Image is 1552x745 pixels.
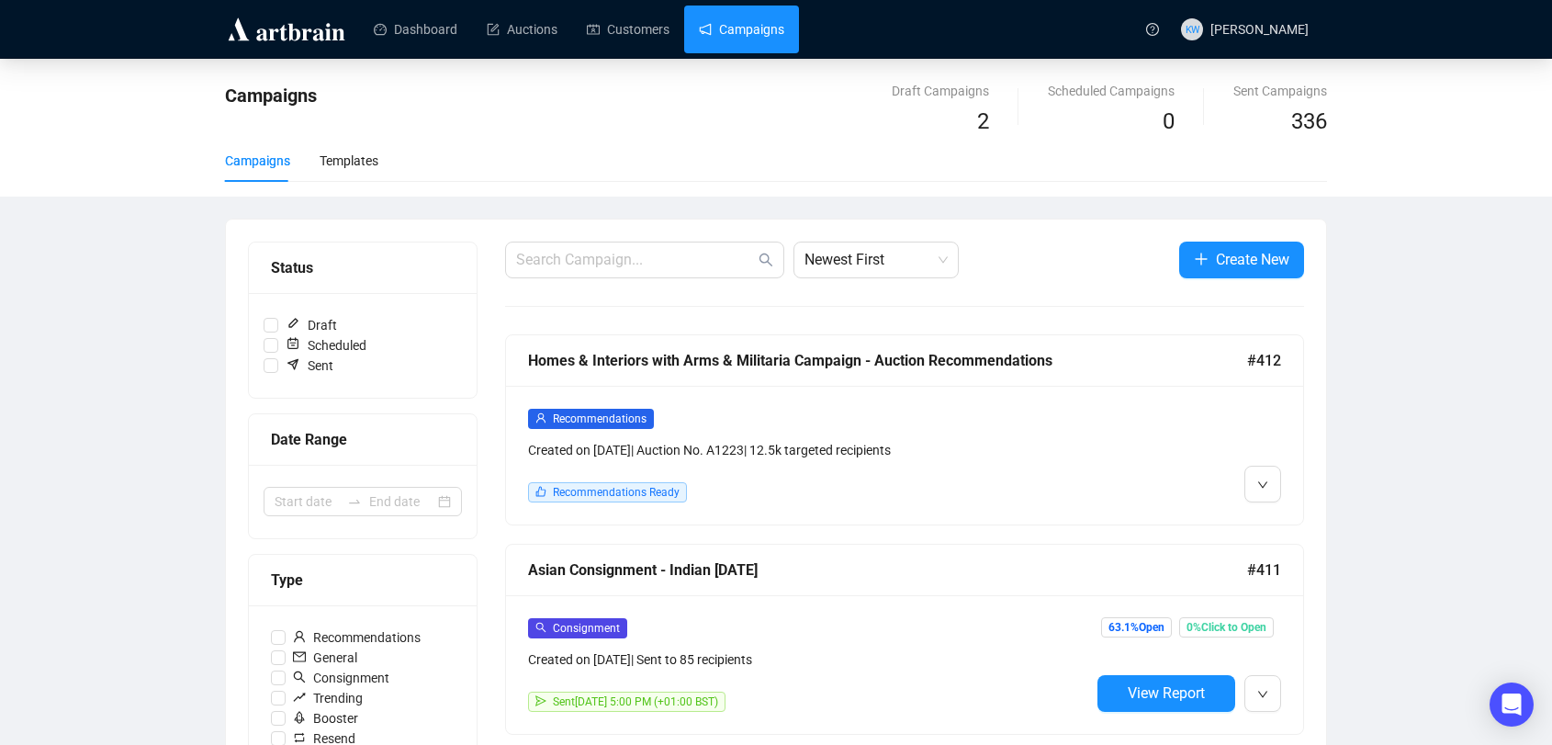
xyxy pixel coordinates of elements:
[553,622,620,635] span: Consignment
[1257,480,1268,491] span: down
[587,6,669,53] a: Customers
[892,81,989,101] div: Draft Campaigns
[1257,689,1268,700] span: down
[278,335,374,356] span: Scheduled
[1146,23,1159,36] span: question-circle
[535,695,546,706] span: send
[293,731,306,744] span: retweet
[553,695,718,708] span: Sent [DATE] 5:00 PM (+01:00 BST)
[1101,617,1172,638] span: 63.1% Open
[286,648,365,668] span: General
[804,243,948,277] span: Newest First
[505,544,1304,735] a: Asian Consignment - Indian [DATE]#411searchConsignmentCreated on [DATE]| Sent to 85 recipientssen...
[699,6,784,53] a: Campaigns
[528,349,1247,372] div: Homes & Interiors with Arms & Militaria Campaign - Auction Recommendations
[286,627,428,648] span: Recommendations
[553,412,647,425] span: Recommendations
[1216,248,1289,271] span: Create New
[535,412,546,423] span: user
[271,256,455,279] div: Status
[1048,81,1175,101] div: Scheduled Campaigns
[528,440,1090,460] div: Created on [DATE] | Auction No. A1223 | 12.5k targeted recipients
[278,356,341,376] span: Sent
[293,630,306,643] span: user
[1179,242,1304,278] button: Create New
[225,151,290,171] div: Campaigns
[271,569,455,592] div: Type
[293,711,306,724] span: rocket
[286,668,397,688] span: Consignment
[1233,81,1327,101] div: Sent Campaigns
[553,486,680,499] span: Recommendations Ready
[293,671,306,683] span: search
[516,249,755,271] input: Search Campaign...
[487,6,557,53] a: Auctions
[286,708,366,728] span: Booster
[1247,559,1281,581] span: #411
[225,15,348,44] img: logo
[535,622,546,633] span: search
[286,688,370,708] span: Trending
[535,486,546,497] span: like
[528,559,1247,581] div: Asian Consignment - Indian [DATE]
[347,494,362,509] span: to
[271,428,455,451] div: Date Range
[275,491,340,512] input: Start date
[1179,617,1274,638] span: 0% Click to Open
[1490,683,1534,727] div: Open Intercom Messenger
[1247,349,1281,372] span: #412
[528,649,1090,670] div: Created on [DATE] | Sent to 85 recipients
[1291,108,1327,134] span: 336
[1185,21,1199,37] span: KW
[369,491,434,512] input: End date
[1163,108,1175,134] span: 0
[1097,675,1235,712] button: View Report
[1210,22,1309,37] span: [PERSON_NAME]
[505,334,1304,525] a: Homes & Interiors with Arms & Militaria Campaign - Auction Recommendations#412userRecommendations...
[320,151,378,171] div: Templates
[278,315,344,335] span: Draft
[293,650,306,663] span: mail
[977,108,989,134] span: 2
[225,85,317,107] span: Campaigns
[1128,684,1205,702] span: View Report
[293,691,306,704] span: rise
[759,253,773,267] span: search
[1194,252,1209,266] span: plus
[374,6,457,53] a: Dashboard
[347,494,362,509] span: swap-right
